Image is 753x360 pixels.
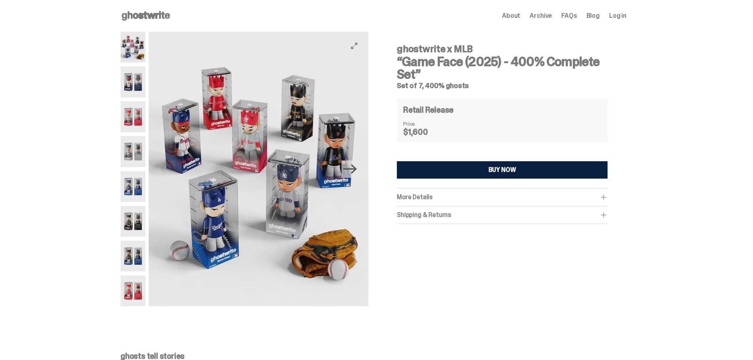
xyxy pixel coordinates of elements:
[349,41,359,51] button: View full-screen
[121,66,145,97] img: 02-ghostwrite-mlb-game-face-complete-set-ronald-acuna-jr.png
[121,32,145,62] img: 01-ghostwrite-mlb-game-face-complete-set.png
[489,167,516,173] div: BUY NOW
[397,193,432,201] span: More Details
[587,13,600,19] a: Blog
[121,101,145,132] img: 03-ghostwrite-mlb-game-face-complete-set-bryce-harper.png
[403,128,443,136] dd: $1,600
[121,136,145,167] img: 04-ghostwrite-mlb-game-face-complete-set-aaron-judge.png
[502,13,520,19] a: About
[121,352,627,360] p: ghosts tell stories
[397,82,608,89] h5: Set of 7, 400% ghosts
[149,32,368,306] img: 01-ghostwrite-mlb-game-face-complete-set.png
[609,13,627,19] a: Log in
[397,211,608,219] div: Shipping & Returns
[561,13,577,19] a: FAQs
[342,160,359,178] button: Next
[121,171,145,202] img: 05-ghostwrite-mlb-game-face-complete-set-shohei-ohtani.png
[403,121,443,126] dt: Price
[397,161,608,179] button: BUY NOW
[530,13,552,19] a: Archive
[397,44,608,54] h4: ghostwrite x MLB
[397,55,608,81] h3: “Game Face (2025) - 400% Complete Set”
[121,275,145,306] img: 08-ghostwrite-mlb-game-face-complete-set-mike-trout.png
[121,206,145,237] img: 06-ghostwrite-mlb-game-face-complete-set-paul-skenes.png
[121,241,145,271] img: 07-ghostwrite-mlb-game-face-complete-set-juan-soto.png
[403,106,453,114] h4: Retail Release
